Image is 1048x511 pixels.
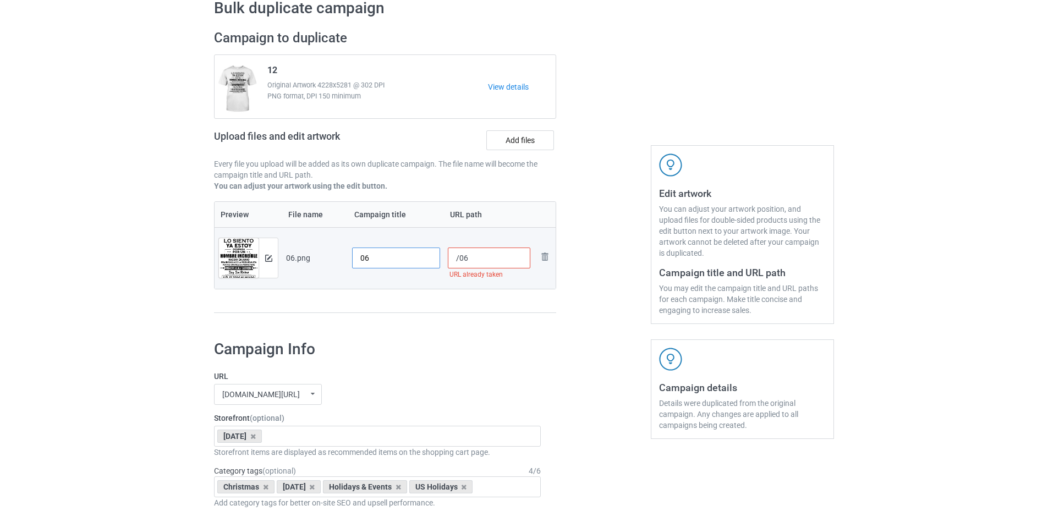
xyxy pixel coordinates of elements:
h1: Campaign Info [214,339,541,359]
th: File name [282,202,348,227]
div: Details were duplicated from the original campaign. Any changes are applied to all campaigns bein... [659,398,826,431]
h2: Campaign to duplicate [214,30,556,47]
div: US Holidays [409,480,473,493]
div: Storefront items are displayed as recommended items on the shopping cart page. [214,447,541,458]
h3: Campaign title and URL path [659,266,826,279]
div: [DATE] [217,430,262,443]
span: Original Artwork 4228x5281 @ 302 DPI [267,80,488,91]
img: svg+xml;base64,PD94bWwgdmVyc2lvbj0iMS4wIiBlbmNvZGluZz0iVVRGLTgiPz4KPHN2ZyB3aWR0aD0iMjhweCIgaGVpZ2... [538,250,551,263]
img: original.png [219,238,259,285]
div: Add category tags for better on-site SEO and upsell performance. [214,497,541,508]
img: svg+xml;base64,PD94bWwgdmVyc2lvbj0iMS4wIiBlbmNvZGluZz0iVVRGLTgiPz4KPHN2ZyB3aWR0aD0iNDJweCIgaGVpZ2... [659,348,682,371]
label: URL [214,371,541,382]
div: You can adjust your artwork position, and upload files for double-sided products using the edit b... [659,204,826,259]
img: svg+xml;base64,PD94bWwgdmVyc2lvbj0iMS4wIiBlbmNvZGluZz0iVVRGLTgiPz4KPHN2ZyB3aWR0aD0iMTRweCIgaGVpZ2... [265,255,272,262]
span: PNG format, DPI 150 minimum [267,91,488,102]
div: Christmas [217,480,275,493]
div: 4 / 6 [529,465,541,476]
h2: Upload files and edit artwork [214,130,419,151]
span: 12 [267,65,277,80]
b: You can adjust your artwork using the edit button. [214,182,387,190]
div: 06.png [286,252,344,263]
label: Storefront [214,413,541,424]
div: URL already taken [448,268,531,281]
h3: Campaign details [659,381,826,394]
span: (optional) [250,414,284,422]
label: Add files [486,130,554,150]
span: (optional) [262,466,296,475]
div: Holidays & Events [323,480,407,493]
h3: Edit artwork [659,187,826,200]
p: Every file you upload will be added as its own duplicate campaign. The file name will become the ... [214,158,556,180]
th: Campaign title [348,202,444,227]
div: You may edit the campaign title and URL paths for each campaign. Make title concise and engaging ... [659,283,826,316]
th: URL path [444,202,535,227]
img: svg+xml;base64,PD94bWwgdmVyc2lvbj0iMS4wIiBlbmNvZGluZz0iVVRGLTgiPz4KPHN2ZyB3aWR0aD0iNDJweCIgaGVpZ2... [659,153,682,177]
a: View details [488,81,556,92]
th: Preview [215,202,282,227]
div: [DATE] [277,480,321,493]
div: [DOMAIN_NAME][URL] [222,391,300,398]
label: Category tags [214,465,296,476]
